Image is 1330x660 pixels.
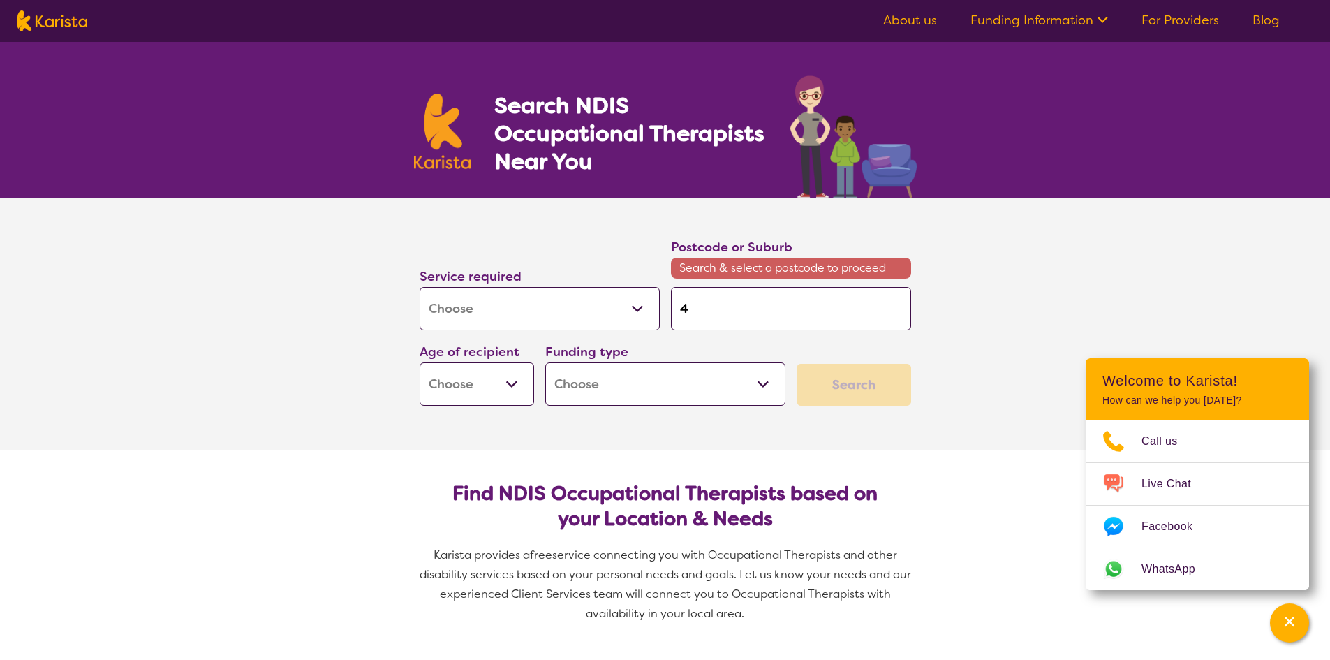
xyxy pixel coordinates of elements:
[671,287,911,330] input: Type
[530,548,552,562] span: free
[1102,372,1292,389] h2: Welcome to Karista!
[420,268,522,285] label: Service required
[431,481,900,531] h2: Find NDIS Occupational Therapists based on your Location & Needs
[1102,395,1292,406] p: How can we help you [DATE]?
[434,548,530,562] span: Karista provides a
[414,94,471,169] img: Karista logo
[970,12,1108,29] a: Funding Information
[17,10,87,31] img: Karista logo
[1086,548,1309,590] a: Web link opens in a new tab.
[1253,12,1280,29] a: Blog
[1141,559,1212,580] span: WhatsApp
[883,12,937,29] a: About us
[1270,603,1309,643] button: Channel Menu
[671,258,911,279] span: Search & select a postcode to proceed
[545,344,628,360] label: Funding type
[494,91,766,175] h1: Search NDIS Occupational Therapists Near You
[1141,431,1195,452] span: Call us
[1141,516,1209,537] span: Facebook
[420,344,519,360] label: Age of recipient
[420,548,914,621] span: service connecting you with Occupational Therapists and other disability services based on your p...
[1141,474,1208,494] span: Live Chat
[790,75,917,198] img: occupational-therapy
[1141,12,1219,29] a: For Providers
[671,239,792,256] label: Postcode or Suburb
[1086,358,1309,590] div: Channel Menu
[1086,420,1309,590] ul: Choose channel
